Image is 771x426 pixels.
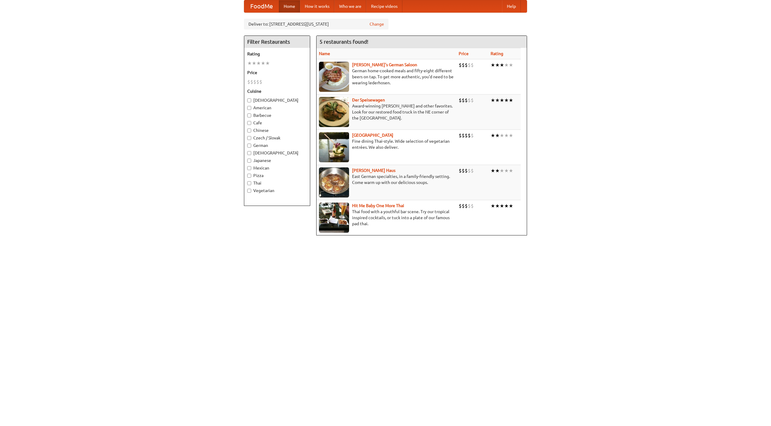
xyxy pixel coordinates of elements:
li: ★ [500,97,504,104]
label: German [247,142,307,148]
li: $ [468,97,471,104]
li: ★ [247,60,252,67]
img: babythai.jpg [319,203,349,233]
a: Change [370,21,384,27]
li: $ [471,62,474,68]
input: [DEMOGRAPHIC_DATA] [247,151,251,155]
li: $ [471,167,474,174]
label: Pizza [247,173,307,179]
img: kohlhaus.jpg [319,167,349,197]
li: ★ [504,97,509,104]
a: Help [502,0,521,12]
li: ★ [491,132,495,139]
li: $ [468,62,471,68]
label: Chinese [247,127,307,133]
input: German [247,144,251,148]
a: Name [319,51,330,56]
li: ★ [495,97,500,104]
li: $ [468,203,471,209]
li: ★ [495,203,500,209]
li: $ [465,62,468,68]
label: Cafe [247,120,307,126]
input: Mexican [247,166,251,170]
input: American [247,106,251,110]
li: ★ [500,62,504,68]
ng-pluralize: 5 restaurants found! [320,39,368,45]
a: Home [279,0,300,12]
li: ★ [265,60,270,67]
input: [DEMOGRAPHIC_DATA] [247,98,251,102]
li: $ [462,97,465,104]
li: $ [459,62,462,68]
li: ★ [509,203,513,209]
li: $ [465,97,468,104]
li: ★ [504,203,509,209]
li: ★ [509,62,513,68]
input: Chinese [247,129,251,132]
li: ★ [500,132,504,139]
label: Mexican [247,165,307,171]
li: $ [465,167,468,174]
li: ★ [252,60,256,67]
li: ★ [495,167,500,174]
input: Vegetarian [247,189,251,193]
li: $ [459,132,462,139]
li: $ [459,203,462,209]
li: ★ [504,132,509,139]
p: Thai food with a youthful bar scene. Try our tropical inspired cocktails, or tuck into a plate of... [319,209,454,227]
a: Price [459,51,469,56]
li: ★ [509,132,513,139]
a: How it works [300,0,334,12]
li: $ [462,203,465,209]
label: Japanese [247,157,307,163]
input: Thai [247,181,251,185]
input: Czech / Slovak [247,136,251,140]
li: $ [259,79,262,85]
li: $ [462,132,465,139]
li: ★ [509,167,513,174]
li: ★ [256,60,261,67]
label: Barbecue [247,112,307,118]
li: $ [468,167,471,174]
h5: Rating [247,51,307,57]
img: esthers.jpg [319,62,349,92]
li: $ [462,62,465,68]
h5: Price [247,70,307,76]
p: East German specialties, in a family-friendly setting. Come warm up with our delicious soups. [319,173,454,185]
div: Deliver to: [STREET_ADDRESS][US_STATE] [244,19,389,30]
a: Recipe videos [366,0,402,12]
input: Cafe [247,121,251,125]
li: ★ [491,167,495,174]
li: ★ [491,62,495,68]
li: $ [253,79,256,85]
a: Rating [491,51,503,56]
a: Der Speisewagen [352,98,385,102]
li: ★ [504,62,509,68]
a: [PERSON_NAME] Haus [352,168,395,173]
label: [DEMOGRAPHIC_DATA] [247,97,307,103]
li: $ [256,79,259,85]
a: Hit Me Baby One More Thai [352,203,404,208]
p: German home-cooked meals and fifty-eight different beers on tap. To get more authentic, you'd nee... [319,68,454,86]
li: ★ [261,60,265,67]
a: [PERSON_NAME]'s German Saloon [352,62,417,67]
li: $ [459,167,462,174]
li: $ [471,132,474,139]
input: Barbecue [247,113,251,117]
li: $ [471,203,474,209]
li: $ [459,97,462,104]
label: [DEMOGRAPHIC_DATA] [247,150,307,156]
input: Japanese [247,159,251,163]
a: [GEOGRAPHIC_DATA] [352,133,393,138]
h4: Filter Restaurants [244,36,310,48]
li: ★ [509,97,513,104]
p: Fine dining Thai-style. Wide selection of vegetarian entrées. We also deliver. [319,138,454,150]
li: ★ [495,132,500,139]
label: Czech / Slovak [247,135,307,141]
li: ★ [500,203,504,209]
li: ★ [504,167,509,174]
